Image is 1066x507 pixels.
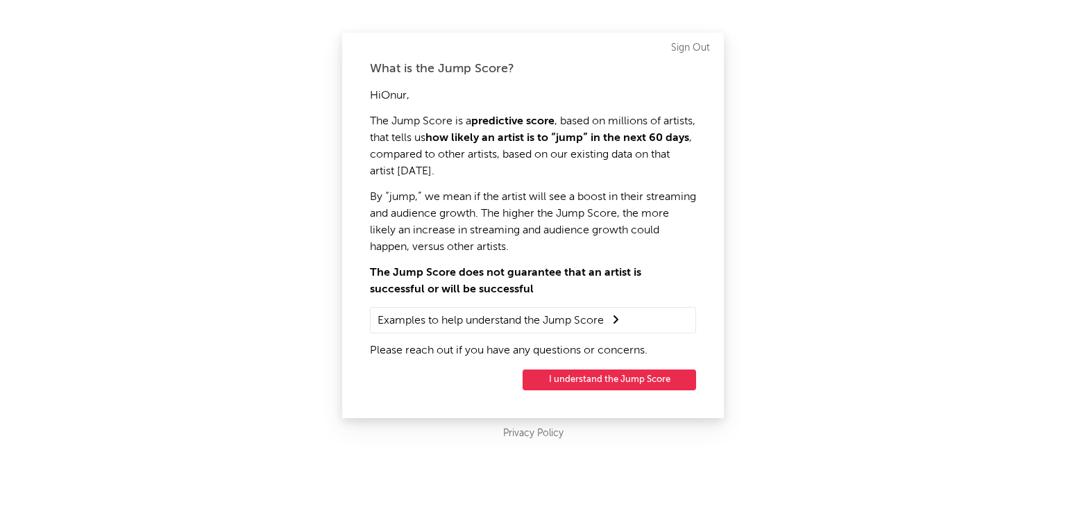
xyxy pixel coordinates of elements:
p: By “jump,” we mean if the artist will see a boost in their streaming and audience growth. The hig... [370,189,696,256]
div: What is the Jump Score? [370,60,696,77]
strong: The Jump Score does not guarantee that an artist is successful or will be successful [370,267,641,295]
p: Please reach out if you have any questions or concerns. [370,342,696,359]
strong: how likely an artist is to “jump” in the next 60 days [425,133,689,144]
a: Sign Out [671,40,710,56]
p: Hi Onur , [370,88,696,104]
summary: Examples to help understand the Jump Score [378,311,688,329]
a: Privacy Policy [503,425,564,442]
button: I understand the Jump Score [523,369,696,390]
p: The Jump Score is a , based on millions of artists, that tells us , compared to other artists, ba... [370,113,696,180]
strong: predictive score [471,116,555,127]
